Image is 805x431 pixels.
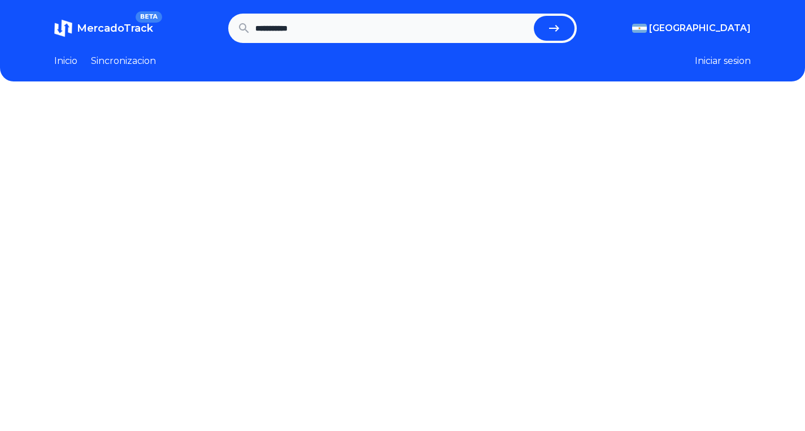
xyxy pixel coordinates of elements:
[54,54,77,68] a: Inicio
[632,24,647,33] img: Argentina
[649,21,751,35] span: [GEOGRAPHIC_DATA]
[77,22,153,35] span: MercadoTrack
[136,11,162,23] span: BETA
[54,19,72,37] img: MercadoTrack
[91,54,156,68] a: Sincronizacion
[632,21,751,35] button: [GEOGRAPHIC_DATA]
[54,19,153,37] a: MercadoTrackBETA
[695,54,751,68] button: Iniciar sesion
